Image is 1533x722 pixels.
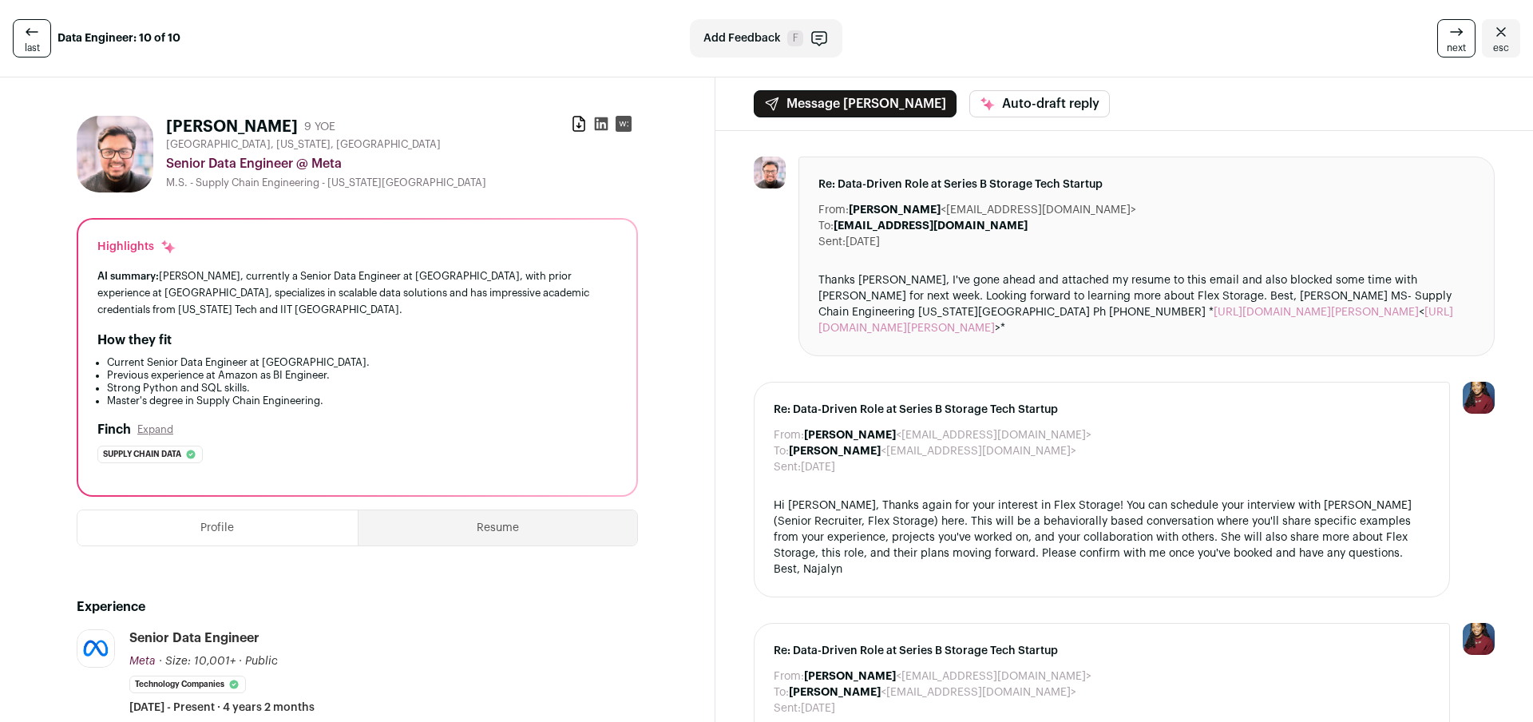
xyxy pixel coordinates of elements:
[804,671,896,682] b: [PERSON_NAME]
[97,239,176,255] div: Highlights
[774,643,1430,659] span: Re: Data-Driven Role at Series B Storage Tech Startup
[789,443,1076,459] dd: <[EMAIL_ADDRESS][DOMAIN_NAME]>
[97,268,617,318] div: [PERSON_NAME], currently a Senior Data Engineer at [GEOGRAPHIC_DATA], with prior experience at [G...
[969,90,1110,117] button: Auto-draft reply
[97,271,159,281] span: AI summary:
[97,420,131,439] h2: Finch
[774,700,801,716] dt: Sent:
[103,446,181,462] span: Supply chain data
[789,446,881,457] b: [PERSON_NAME]
[801,700,835,716] dd: [DATE]
[849,204,941,216] b: [PERSON_NAME]
[754,90,957,117] button: Message [PERSON_NAME]
[129,700,315,716] span: [DATE] - Present · 4 years 2 months
[1482,19,1520,58] a: Close
[1463,382,1495,414] img: 10010497-medium_jpg
[818,234,846,250] dt: Sent:
[239,653,242,669] span: ·
[129,656,156,667] span: Meta
[13,19,51,58] a: last
[818,177,1475,192] span: Re: Data-Driven Role at Series B Storage Tech Startup
[358,510,638,545] button: Resume
[1447,42,1466,54] span: next
[849,202,1136,218] dd: <[EMAIL_ADDRESS][DOMAIN_NAME]>
[787,30,803,46] span: F
[159,656,236,667] span: · Size: 10,001+
[57,30,180,46] strong: Data Engineer: 10 of 10
[703,30,781,46] span: Add Feedback
[774,443,789,459] dt: To:
[834,220,1028,232] b: [EMAIL_ADDRESS][DOMAIN_NAME]
[754,157,786,188] img: ce80a77f428652d33d8bd7afae8b471255540f795cf4631adca3fa641b3ab876.jpg
[77,510,358,545] button: Profile
[774,459,801,475] dt: Sent:
[801,459,835,475] dd: [DATE]
[818,272,1475,336] div: Thanks [PERSON_NAME], I've gone ahead and attached my resume to this email and also blocked some ...
[1214,307,1419,318] a: [URL][DOMAIN_NAME][PERSON_NAME]
[1437,19,1476,58] a: next
[818,218,834,234] dt: To:
[804,430,896,441] b: [PERSON_NAME]
[97,331,172,350] h2: How they fit
[245,656,278,667] span: Public
[789,687,881,698] b: [PERSON_NAME]
[804,668,1091,684] dd: <[EMAIL_ADDRESS][DOMAIN_NAME]>
[1493,42,1509,54] span: esc
[25,42,40,54] span: last
[107,395,617,407] li: Master's degree in Supply Chain Engineering.
[129,629,259,647] div: Senior Data Engineer
[107,369,617,382] li: Previous experience at Amazon as BI Engineer.
[774,684,789,700] dt: To:
[818,202,849,218] dt: From:
[77,116,153,192] img: ce80a77f428652d33d8bd7afae8b471255540f795cf4631adca3fa641b3ab876.jpg
[804,427,1091,443] dd: <[EMAIL_ADDRESS][DOMAIN_NAME]>
[77,630,114,667] img: afd10b684991f508aa7e00cdd3707b66af72d1844587f95d1f14570fec7d3b0c.jpg
[129,676,246,693] li: Technology Companies
[774,427,804,443] dt: From:
[107,382,617,395] li: Strong Python and SQL skills.
[304,119,335,135] div: 9 YOE
[846,234,880,250] dd: [DATE]
[77,597,638,617] h2: Experience
[166,116,298,138] h1: [PERSON_NAME]
[107,356,617,369] li: Current Senior Data Engineer at [GEOGRAPHIC_DATA].
[137,423,173,436] button: Expand
[1463,623,1495,655] img: 10010497-medium_jpg
[166,154,638,173] div: Senior Data Engineer @ Meta
[774,498,1430,577] div: Hi [PERSON_NAME], Thanks again for your interest in Flex Storage! You can schedule your interview...
[166,138,441,151] span: [GEOGRAPHIC_DATA], [US_STATE], [GEOGRAPHIC_DATA]
[774,668,804,684] dt: From:
[789,684,1076,700] dd: <[EMAIL_ADDRESS][DOMAIN_NAME]>
[166,177,638,189] div: M.S. - Supply Chain Engineering - [US_STATE][GEOGRAPHIC_DATA]
[690,19,842,58] button: Add Feedback F
[774,402,1430,418] span: Re: Data-Driven Role at Series B Storage Tech Startup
